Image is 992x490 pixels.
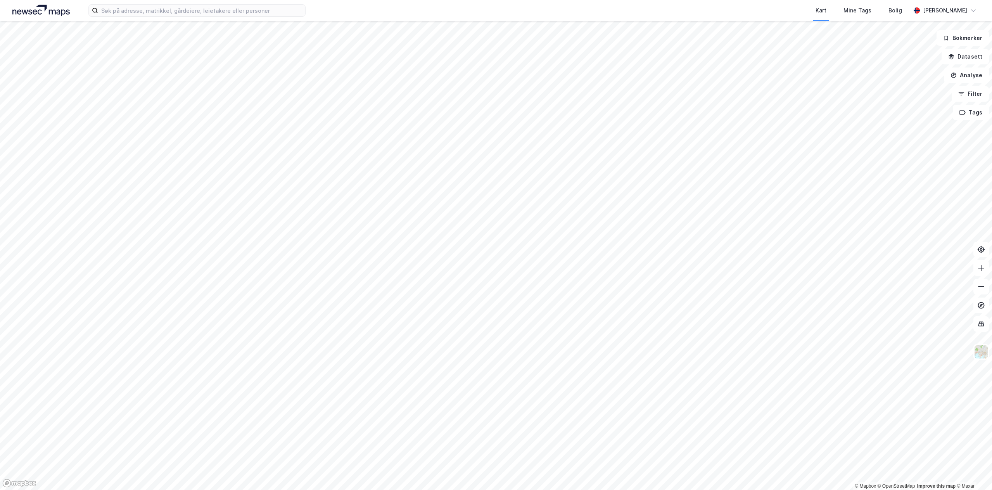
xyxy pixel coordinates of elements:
img: logo.a4113a55bc3d86da70a041830d287a7e.svg [12,5,70,16]
div: Bolig [888,6,902,15]
button: Tags [953,105,989,120]
div: Kart [816,6,826,15]
button: Analyse [944,68,989,83]
iframe: Chat Widget [953,453,992,490]
a: OpenStreetMap [878,483,915,489]
button: Datasett [942,49,989,64]
a: Mapbox homepage [2,479,36,488]
div: Mine Tags [843,6,871,15]
input: Søk på adresse, matrikkel, gårdeiere, leietakere eller personer [98,5,305,16]
a: Improve this map [917,483,956,489]
a: Mapbox [855,483,876,489]
button: Filter [952,86,989,102]
button: Bokmerker [937,30,989,46]
div: [PERSON_NAME] [923,6,967,15]
img: Z [974,345,989,359]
